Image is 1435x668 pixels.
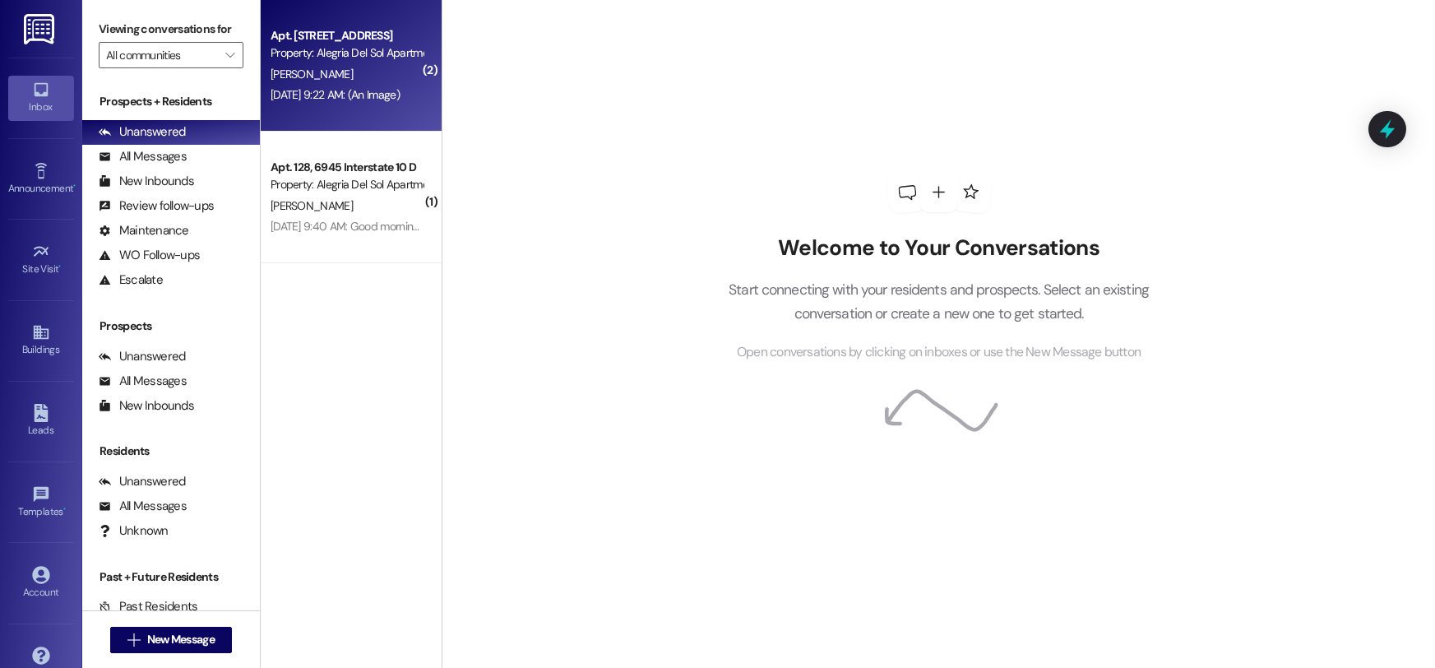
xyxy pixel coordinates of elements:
span: [PERSON_NAME] [271,198,353,213]
a: Site Visit • [8,238,74,282]
div: Property: Alegria Del Sol Apartments (4501) [271,44,423,62]
div: Prospects [82,318,260,335]
div: Residents [82,443,260,460]
input: All communities [106,42,217,68]
div: Unknown [99,522,169,540]
div: All Messages [99,373,187,390]
a: Account [8,561,74,605]
button: New Message [110,627,232,653]
div: Review follow-ups [99,197,214,215]
span: Open conversations by clicking on inboxes or use the New Message button [737,342,1141,363]
h2: Welcome to Your Conversations [704,235,1174,262]
i:  [127,633,140,647]
span: • [63,503,66,515]
span: • [73,180,76,192]
div: Escalate [99,271,163,289]
div: Past Residents [99,598,198,615]
div: Past + Future Residents [82,568,260,586]
div: New Inbounds [99,173,194,190]
div: Apt. 128, 6945 Interstate 10 D [271,159,423,176]
div: Maintenance [99,222,189,239]
div: [DATE] 9:22 AM: (An Image) [271,87,400,102]
span: [PERSON_NAME] [271,67,353,81]
div: All Messages [99,148,187,165]
i:  [225,49,234,62]
div: Unanswered [99,473,186,490]
p: Start connecting with your residents and prospects. Select an existing conversation or create a n... [704,278,1174,325]
a: Templates • [8,480,74,525]
span: • [59,261,62,272]
div: Unanswered [99,348,186,365]
img: ResiDesk Logo [24,14,58,44]
label: Viewing conversations for [99,16,243,42]
div: WO Follow-ups [99,247,200,264]
div: Property: Alegria Del Sol Apartments (4501) [271,176,423,193]
a: Buildings [8,318,74,363]
a: Inbox [8,76,74,120]
div: [DATE] 9:40 AM: Good morning ms.[PERSON_NAME], this is [PERSON_NAME] from apartment 128. Texting ... [271,219,1028,234]
a: Leads [8,399,74,443]
div: Prospects + Residents [82,93,260,110]
div: All Messages [99,498,187,515]
div: Unanswered [99,123,186,141]
span: New Message [147,631,215,648]
div: New Inbounds [99,397,194,415]
div: Apt. [STREET_ADDRESS] [271,27,423,44]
